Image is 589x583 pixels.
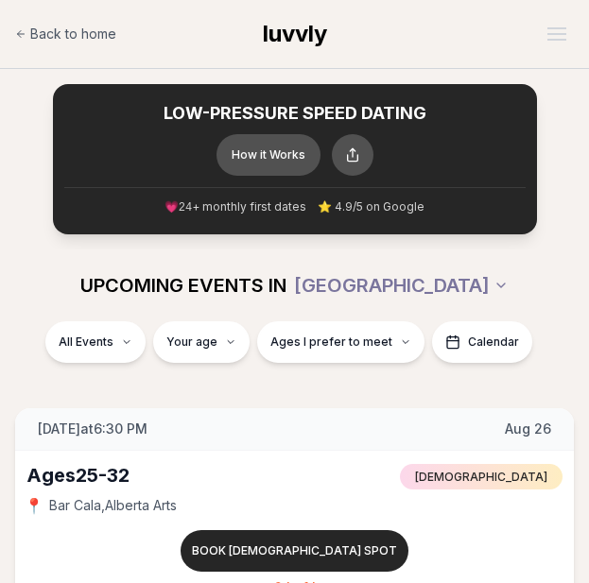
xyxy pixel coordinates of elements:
span: Your age [166,334,217,350]
button: Your age [153,321,250,363]
span: Aug 26 [505,420,551,438]
span: Ages I prefer to meet [270,334,392,350]
span: [DATE] at 6:30 PM [38,420,147,438]
span: UPCOMING EVENTS IN [80,272,286,299]
button: Calendar [432,321,532,363]
span: [DEMOGRAPHIC_DATA] [400,464,563,489]
a: luvvly [263,19,327,49]
button: [GEOGRAPHIC_DATA] [294,265,509,306]
span: Calendar [468,334,519,350]
span: All Events [59,334,113,350]
button: Ages I prefer to meet [257,321,424,363]
h2: LOW-PRESSURE SPEED DATING [64,103,526,125]
span: Back to home [30,25,116,43]
span: ⭐ 4.9/5 on Google [318,199,424,214]
span: luvvly [263,20,327,47]
a: Back to home [15,15,116,53]
span: 💗 + monthly first dates [165,199,306,215]
span: 24 [179,201,192,214]
span: 📍 [26,498,42,513]
span: Bar Cala , Alberta Arts [49,496,177,515]
button: Open menu [540,20,574,48]
div: Ages 25-32 [26,462,130,489]
button: How it Works [217,134,320,176]
button: All Events [45,321,146,363]
button: Book [DEMOGRAPHIC_DATA] spot [181,530,408,572]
